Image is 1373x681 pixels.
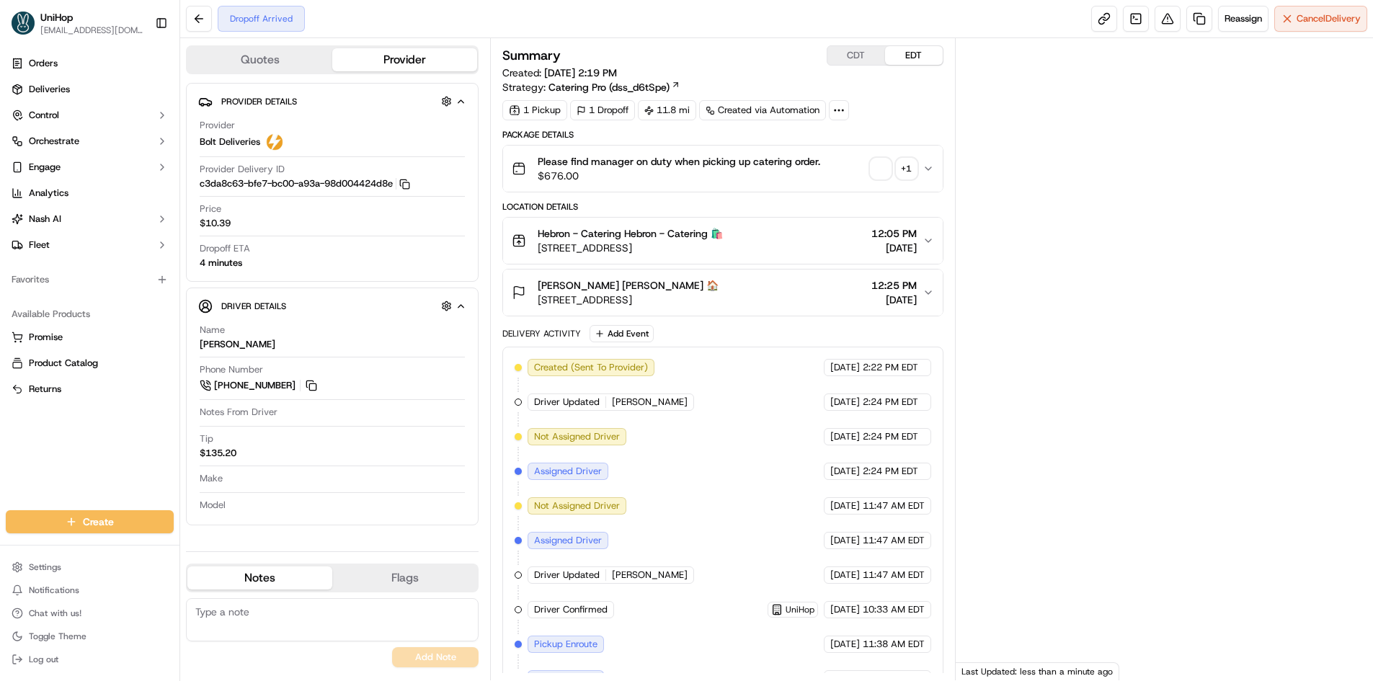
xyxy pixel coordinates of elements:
span: Notifications [29,584,79,596]
div: Delivery Activity [502,328,581,339]
button: Nash AI [6,208,174,231]
button: Reassign [1218,6,1268,32]
button: Orchestrate [6,130,174,153]
span: 2:22 PM EDT [863,361,918,374]
span: Product Catalog [29,357,98,370]
span: Chat with us! [29,607,81,619]
span: Phone Number [200,363,263,376]
span: Orchestrate [29,135,79,148]
span: Hebron - Catering Hebron - Catering 🛍️ [538,226,723,241]
a: Orders [6,52,174,75]
span: Driver Details [221,301,286,312]
span: Name [200,324,225,337]
span: Driver Confirmed [534,603,608,616]
span: Nash AI [29,213,61,226]
span: Assigned Driver [534,534,602,547]
button: Quotes [187,48,332,71]
button: Settings [6,557,174,577]
button: Add Event [590,325,654,342]
button: Provider Details [198,89,466,113]
span: [PERSON_NAME] [612,396,688,409]
span: 12:25 PM [871,278,917,293]
button: Promise [6,326,174,349]
span: [DATE] [830,361,860,374]
span: Pickup Enroute [534,638,597,651]
a: Analytics [6,182,174,205]
button: c3da8c63-bfe7-bc00-a93a-98d004424d8e [200,177,410,190]
span: Driver Updated [534,569,600,582]
span: Tip [200,432,213,445]
button: EDT [885,46,943,65]
span: Analytics [29,187,68,200]
span: Provider Delivery ID [200,163,285,176]
span: 11:47 AM EDT [863,569,925,582]
div: 1 Dropoff [570,100,635,120]
button: +1 [871,159,917,179]
span: Not Assigned Driver [534,499,620,512]
span: 2:24 PM EDT [863,430,918,443]
div: Available Products [6,303,174,326]
a: Returns [12,383,168,396]
span: Orders [29,57,58,70]
span: Deliveries [29,83,70,96]
div: Location Details [502,201,943,213]
div: 11.8 mi [638,100,696,120]
span: Created: [502,66,617,80]
span: Model [200,499,226,512]
button: UniHop [40,10,73,25]
span: Create [83,515,114,529]
button: Fleet [6,233,174,257]
span: Reassign [1225,12,1262,25]
span: Toggle Theme [29,631,86,642]
span: Fleet [29,239,50,252]
span: [STREET_ADDRESS] [538,293,719,307]
span: Provider [200,119,235,132]
div: Strategy: [502,80,680,94]
div: Favorites [6,268,174,291]
button: Create [6,510,174,533]
h3: Summary [502,49,561,62]
span: [PHONE_NUMBER] [214,379,296,392]
button: Log out [6,649,174,669]
span: [DATE] [830,534,860,547]
button: [EMAIL_ADDRESS][DOMAIN_NAME] [40,25,143,36]
span: Provider Details [221,96,297,107]
button: CancelDelivery [1274,6,1367,32]
div: Created via Automation [699,100,826,120]
span: Please find manager on duty when picking up catering order. [538,154,820,169]
button: Provider [332,48,477,71]
a: Deliveries [6,78,174,101]
button: Chat with us! [6,603,174,623]
span: Price [200,202,221,215]
span: Notes From Driver [200,406,277,419]
span: 12:05 PM [871,226,917,241]
span: [DATE] [830,465,860,478]
span: Engage [29,161,61,174]
span: UniHop [786,604,814,615]
span: [PERSON_NAME] [612,569,688,582]
button: Hebron - Catering Hebron - Catering 🛍️[STREET_ADDRESS]12:05 PM[DATE] [503,218,942,264]
span: [DATE] [871,293,917,307]
span: Cancel Delivery [1297,12,1361,25]
span: 10:33 AM EDT [863,603,925,616]
button: Product Catalog [6,352,174,375]
span: Catering Pro (dss_d6tSpe) [548,80,670,94]
span: Dropoff ETA [200,242,250,255]
span: Driver Updated [534,396,600,409]
img: UniHop [12,12,35,35]
span: [DATE] [871,241,917,255]
span: [DATE] [830,638,860,651]
div: $135.20 [200,447,236,460]
span: Created (Sent To Provider) [534,361,648,374]
span: [STREET_ADDRESS] [538,241,723,255]
span: [DATE] [830,430,860,443]
button: Toggle Theme [6,626,174,646]
div: Package Details [502,129,943,141]
span: Settings [29,561,61,573]
button: Please find manager on duty when picking up catering order.$676.00+1 [503,146,942,192]
button: Notes [187,566,332,589]
button: UniHopUniHop[EMAIL_ADDRESS][DOMAIN_NAME] [6,6,149,40]
div: + 1 [897,159,917,179]
a: [PHONE_NUMBER] [200,378,319,393]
